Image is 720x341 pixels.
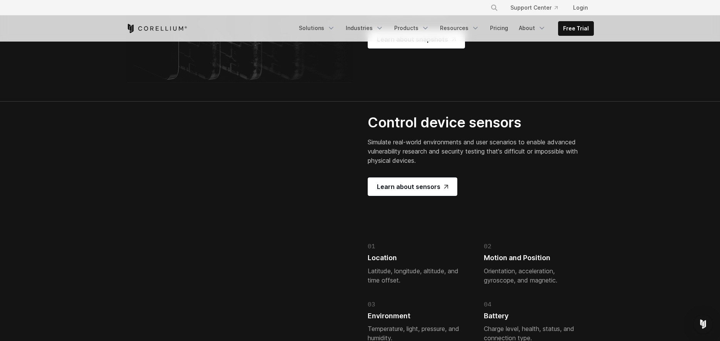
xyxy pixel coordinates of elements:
p: Simulate real-world environments and user scenarios to enable advanced vulnerability research and... [368,137,583,165]
a: Free Trial [558,22,593,35]
h2: Control device sensors [368,114,583,131]
a: Pricing [485,21,513,35]
video: Your browser does not support the video tag. [126,202,242,260]
h4: Battery [484,312,583,321]
a: Corellium Home [126,24,187,33]
h4: Motion and Position [484,254,583,262]
a: About [514,21,550,35]
span: Learn about sensors [377,182,448,191]
h4: Environment [368,312,467,321]
a: Industries [341,21,388,35]
a: Login [567,1,594,15]
p: Latitude, longitude, altitude, and time offset. [368,266,467,285]
h4: Location [368,254,467,262]
a: Learn about sensors [368,177,457,196]
div: 04 [484,300,583,308]
a: Resources [435,21,484,35]
div: Navigation Menu [481,1,594,15]
button: Search [487,1,501,15]
div: 02 [484,242,583,250]
div: Open Intercom Messenger [694,315,712,333]
a: Products [390,21,434,35]
a: Support Center [504,1,564,15]
div: 03 [368,300,467,308]
div: 01 [368,242,467,250]
p: Orientation, acceleration, gyroscope, and magnetic. [484,266,583,285]
div: Navigation Menu [294,21,594,36]
a: Solutions [294,21,340,35]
